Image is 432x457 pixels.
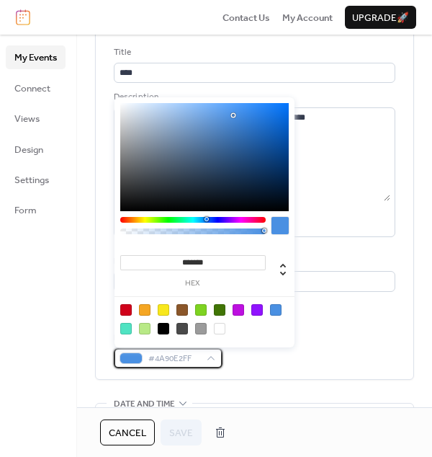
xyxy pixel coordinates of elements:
div: #F8E71C [158,304,169,316]
div: #417505 [214,304,225,316]
button: Upgrade🚀 [345,6,416,29]
div: #8B572A [176,304,188,316]
div: #9B9B9B [195,323,207,334]
span: Upgrade 🚀 [352,11,409,25]
label: hex [120,280,266,288]
div: #FFFFFF [214,323,225,334]
a: Form [6,198,66,221]
span: Cancel [109,426,146,440]
span: Connect [14,81,50,96]
a: Views [6,107,66,130]
span: Views [14,112,40,126]
div: #BD10E0 [233,304,244,316]
div: #F5A623 [139,304,150,316]
div: #4A90E2 [270,304,282,316]
a: Settings [6,168,66,191]
span: My Events [14,50,57,65]
div: #B8E986 [139,323,150,334]
a: My Events [6,45,66,68]
span: #4A90E2FF [148,352,199,366]
div: #000000 [158,323,169,334]
span: Contact Us [222,11,270,25]
div: Description [114,90,392,105]
a: Contact Us [222,10,270,25]
div: #9013FE [251,304,263,316]
button: Cancel [100,420,155,445]
div: Title [114,45,392,60]
div: #7ED321 [195,304,207,316]
span: Event details [114,21,176,35]
div: #4A4A4A [176,323,188,334]
a: Connect [6,76,66,99]
a: My Account [282,10,333,25]
img: logo [16,9,30,25]
span: My Account [282,11,333,25]
span: Design [14,143,43,157]
span: Form [14,203,37,218]
div: #D0021B [120,304,132,316]
a: Design [6,138,66,161]
div: #50E3C2 [120,323,132,334]
span: Date and time [114,397,175,412]
span: Settings [14,173,49,187]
